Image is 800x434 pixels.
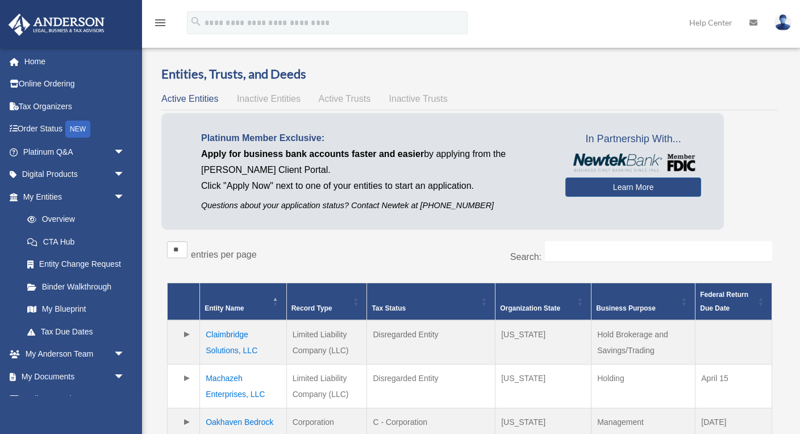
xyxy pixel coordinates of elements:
[495,365,591,408] td: [US_STATE]
[201,178,548,194] p: Click "Apply Now" next to one of your entities to start an application.
[201,199,548,213] p: Questions about your application status? Contact Newtek at [PHONE_NUMBER]
[200,320,287,365] td: Claimbridge Solutions, LLC
[591,365,695,408] td: Holding
[201,130,548,146] p: Platinum Member Exclusive:
[114,185,136,209] span: arrow_drop_down
[286,365,367,408] td: Limited Liability Company (LLC)
[65,121,90,138] div: NEW
[591,320,695,365] td: Hold Brokerage and Savings/Trading
[5,14,108,36] img: Anderson Advisors Platinum Portal
[367,283,495,321] th: Tax Status: Activate to sort
[16,275,136,298] a: Binder Walkthrough
[291,304,332,312] span: Record Type
[774,14,791,31] img: User Pic
[114,140,136,164] span: arrow_drop_down
[8,95,142,118] a: Tax Organizers
[571,154,695,172] img: NewtekBankLogoSM.png
[8,118,142,141] a: Order StatusNEW
[286,320,367,365] td: Limited Liability Company (LLC)
[191,250,257,259] label: entries per page
[500,304,560,312] span: Organization State
[495,283,591,321] th: Organization State: Activate to sort
[237,94,301,104] span: Inactive Entities
[205,304,244,312] span: Entity Name
[495,320,591,365] td: [US_STATE]
[190,15,202,28] i: search
[695,365,772,408] td: April 15
[8,73,142,96] a: Online Ordering
[8,50,142,73] a: Home
[8,163,142,186] a: Digital Productsarrow_drop_down
[319,94,371,104] span: Active Trusts
[16,320,136,343] a: Tax Due Dates
[200,365,287,408] td: Machazeh Enterprises, LLC
[201,146,548,178] p: by applying from the [PERSON_NAME] Client Portal.
[161,94,218,104] span: Active Entities
[565,177,701,197] a: Learn More
[16,253,136,276] a: Entity Change Request
[8,343,142,366] a: My Anderson Teamarrow_drop_down
[161,65,778,83] h3: Entities, Trusts, and Deeds
[565,130,701,148] span: In Partnership With...
[153,16,167,30] i: menu
[700,291,748,312] span: Federal Return Due Date
[510,252,541,262] label: Search:
[389,94,448,104] span: Inactive Trusts
[200,283,287,321] th: Entity Name: Activate to invert sorting
[8,140,142,163] a: Platinum Q&Aarrow_drop_down
[591,283,695,321] th: Business Purpose: Activate to sort
[201,149,424,159] span: Apply for business bank accounts faster and easier
[8,185,136,208] a: My Entitiesarrow_drop_down
[596,304,656,312] span: Business Purpose
[16,208,131,231] a: Overview
[153,20,167,30] a: menu
[8,365,142,388] a: My Documentsarrow_drop_down
[695,283,772,321] th: Federal Return Due Date: Activate to sort
[367,320,495,365] td: Disregarded Entity
[372,304,406,312] span: Tax Status
[367,365,495,408] td: Disregarded Entity
[8,388,142,411] a: Online Learningarrow_drop_down
[114,343,136,366] span: arrow_drop_down
[16,230,136,253] a: CTA Hub
[286,283,367,321] th: Record Type: Activate to sort
[114,163,136,187] span: arrow_drop_down
[16,298,136,321] a: My Blueprint
[114,388,136,411] span: arrow_drop_down
[114,365,136,388] span: arrow_drop_down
